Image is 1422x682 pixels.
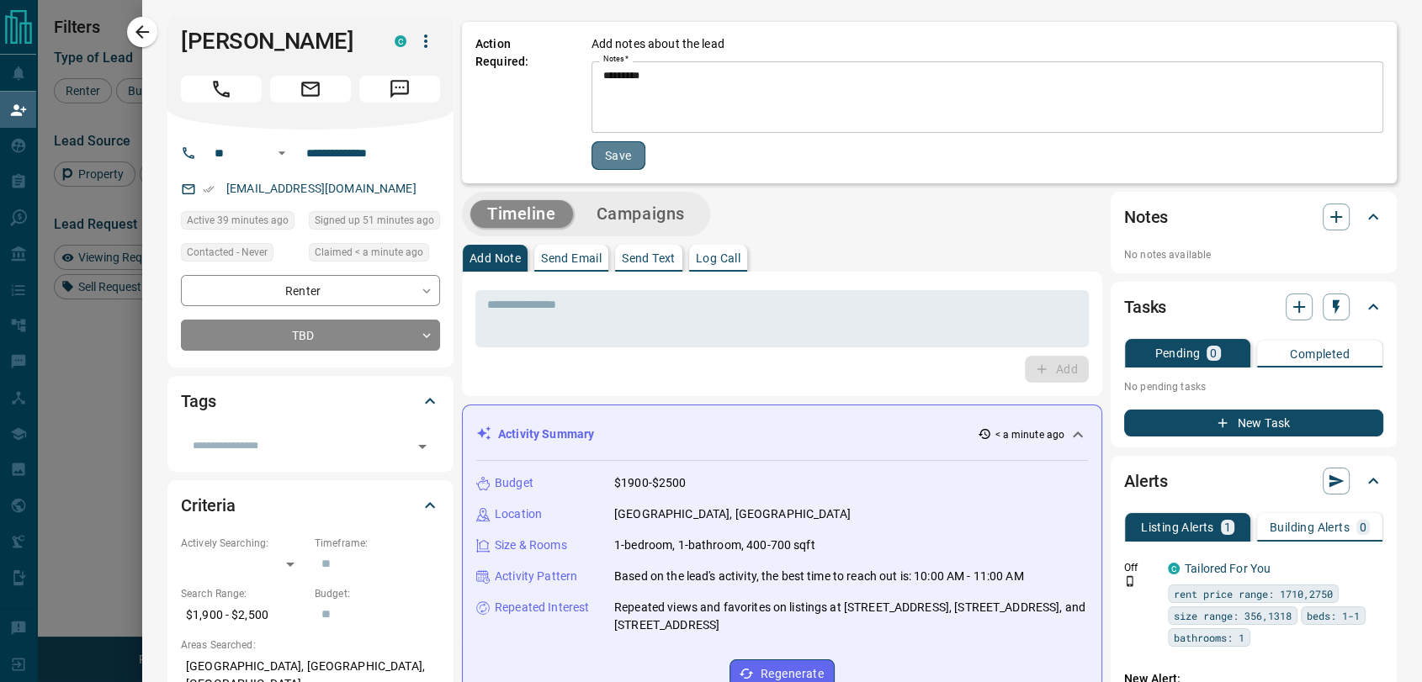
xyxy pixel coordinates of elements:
[470,200,573,228] button: Timeline
[1185,562,1271,575] a: Tailored For You
[187,212,289,229] span: Active 39 minutes ago
[1124,197,1383,237] div: Notes
[614,537,815,554] p: 1-bedroom, 1-bathroom, 400-700 sqft
[181,275,440,306] div: Renter
[272,143,292,163] button: Open
[1124,468,1168,494] h2: Alerts
[1124,247,1383,262] p: No notes available
[498,426,594,443] p: Activity Summary
[315,212,434,229] span: Signed up 51 minutes ago
[603,54,629,65] label: Notes
[181,211,300,235] div: Mon Oct 13 2025
[1124,374,1383,399] p: No pending tasks
[696,252,740,264] p: Log Call
[1154,347,1200,359] p: Pending
[1224,521,1231,533] p: 1
[1124,287,1383,327] div: Tasks
[580,200,702,228] button: Campaigns
[1307,607,1360,624] span: beds: 1-1
[181,536,306,551] p: Actively Searching:
[470,252,521,264] p: Add Note
[359,76,440,103] span: Message
[187,244,268,261] span: Contacted - Never
[592,141,645,170] button: Save
[1124,575,1136,587] svg: Push Notification Only
[226,182,417,195] a: [EMAIL_ADDRESS][DOMAIN_NAME]
[1124,560,1158,575] p: Off
[181,76,262,103] span: Call
[1290,348,1350,360] p: Completed
[495,568,577,585] p: Activity Pattern
[1174,585,1333,602] span: rent price range: 1710,2750
[1168,563,1180,574] div: condos.ca
[614,599,1088,634] p: Repeated views and favorites on listings at [STREET_ADDRESS], [STREET_ADDRESS], and [STREET_ADDRESS]
[1141,521,1214,533] p: Listing Alerts
[181,601,306,629] p: $1,900 - $2,500
[1174,607,1292,624] span: size range: 356,1318
[315,586,440,601] p: Budget:
[614,505,851,523] p: [GEOGRAPHIC_DATA], [GEOGRAPHIC_DATA]
[1124,293,1166,320] h2: Tasks
[181,492,236,519] h2: Criteria
[495,599,589,616] p: Repeated Interest
[1124,461,1383,501] div: Alerts
[309,243,440,267] div: Mon Oct 13 2025
[181,28,369,55] h1: [PERSON_NAME]
[395,35,406,47] div: condos.ca
[1360,521,1366,533] p: 0
[181,637,440,653] p: Areas Searched:
[475,35,566,170] p: Action Required:
[495,505,542,523] p: Location
[181,586,306,601] p: Search Range:
[309,211,440,235] div: Mon Oct 13 2025
[270,76,351,103] span: Email
[1124,204,1168,230] h2: Notes
[1270,521,1350,533] p: Building Alerts
[411,435,434,458] button: Open
[1174,629,1244,646] span: bathrooms: 1
[315,536,440,551] p: Timeframe:
[495,474,533,492] p: Budget
[592,35,724,53] p: Add notes about the lead
[614,474,686,492] p: $1900-$2500
[181,388,215,415] h2: Tags
[315,244,423,261] span: Claimed < a minute ago
[1210,347,1217,359] p: 0
[995,427,1064,442] p: < a minute ago
[495,537,567,554] p: Size & Rooms
[181,381,440,421] div: Tags
[476,419,1088,450] div: Activity Summary< a minute ago
[614,568,1024,585] p: Based on the lead's activity, the best time to reach out is: 10:00 AM - 11:00 AM
[181,320,440,351] div: TBD
[1124,410,1383,436] button: New Task
[203,183,215,195] svg: Email Verified
[541,252,602,264] p: Send Email
[181,485,440,526] div: Criteria
[622,252,676,264] p: Send Text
